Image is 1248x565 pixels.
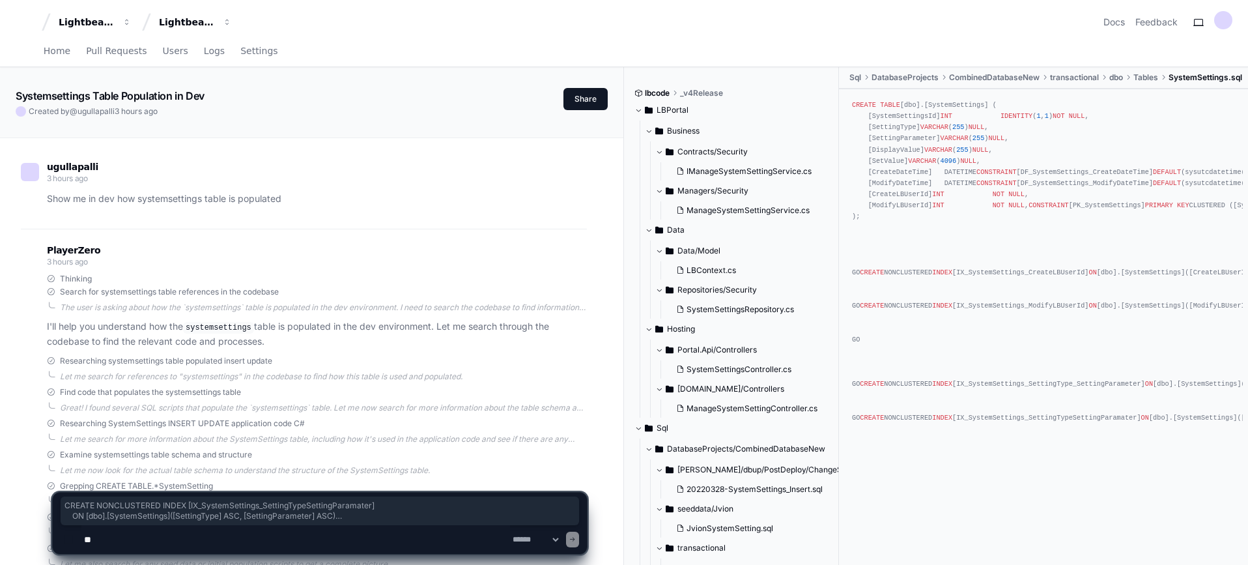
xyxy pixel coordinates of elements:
[183,322,254,334] code: systemsettings
[1145,380,1153,388] span: ON
[44,47,70,55] span: Home
[666,243,674,259] svg: Directory
[657,105,688,115] span: LBPortal
[60,418,305,429] span: Researching SystemSettings INSERT UPDATE application code C#
[969,123,985,131] span: NULL
[666,282,674,298] svg: Directory
[60,403,587,413] div: Great! I found several SQL scripts that populate the `systemsettings` table. Let me now search fo...
[972,134,984,142] span: 255
[687,205,810,216] span: ManageSystemSettingService.cs
[687,265,736,276] span: LBContext.cs
[920,123,948,131] span: VARCHAR
[680,88,723,98] span: _v4Release
[44,36,70,66] a: Home
[645,88,670,98] span: lbcode
[645,121,829,141] button: Business
[655,379,829,399] button: [DOMAIN_NAME]/Controllers
[960,157,976,165] span: NULL
[1133,72,1158,83] span: Tables
[671,201,821,220] button: ManageSystemSettingService.cs
[240,47,277,55] span: Settings
[677,345,757,355] span: Portal.Api/Controllers
[1153,168,1181,176] span: DEFAULT
[655,441,663,457] svg: Directory
[47,173,88,183] span: 3 hours ago
[16,89,205,102] app-text-character-animate: Systemsettings Table Population in Dev
[1000,112,1032,120] span: IDENTITY
[677,246,720,256] span: Data/Model
[60,274,92,284] span: Thinking
[687,364,791,375] span: SystemSettingsController.cs
[1008,201,1025,209] span: NULL
[60,387,241,398] span: Find code that populates the systemsettings table
[645,439,840,459] button: DatabaseProjects/CombinedDatabaseNew
[645,102,653,118] svg: Directory
[666,183,674,199] svg: Directory
[655,240,829,261] button: Data/Model
[115,106,158,116] span: 3 hours ago
[1028,201,1069,209] span: CONSTRAINT
[645,420,653,436] svg: Directory
[941,157,957,165] span: 4096
[634,100,829,121] button: LBPortal
[852,100,1235,424] div: [dbo].[SystemSettings] ( [SystemSettingsId] ( , ) , [SettingType] ( ) , [SettingParameter] ( ) , ...
[687,166,812,177] span: IManageSystemSettingService.cs
[634,418,829,439] button: Sql
[932,190,944,198] span: INT
[1089,268,1097,276] span: ON
[993,190,1004,198] span: NOT
[988,134,1004,142] span: NULL
[687,304,794,315] span: SystemSettingsRepository.cs
[666,462,674,478] svg: Directory
[1045,112,1049,120] span: 1
[154,10,237,34] button: Lightbeam Health Solutions
[655,123,663,139] svg: Directory
[655,321,663,337] svg: Directory
[1053,112,1064,120] span: NOT
[163,47,188,55] span: Users
[671,399,821,418] button: ManageSystemSettingController.cs
[860,268,884,276] span: CREATE
[86,36,147,66] a: Pull Requests
[47,192,587,207] p: Show me in dev how systemsettings table is populated
[666,144,674,160] svg: Directory
[645,220,829,240] button: Data
[657,423,668,433] span: Sql
[860,414,884,422] span: CREATE
[860,380,884,388] span: CREATE
[1036,112,1040,120] span: 1
[655,181,829,201] button: Managers/Security
[1069,112,1085,120] span: NULL
[655,459,850,480] button: [PERSON_NAME]/dbup/PostDeploy/ChangeScripts
[60,356,272,366] span: Researching systemsettings table populated insert update
[677,384,784,394] span: [DOMAIN_NAME]/Controllers
[163,36,188,66] a: Users
[60,465,587,476] div: Let me now look for the actual table schema to understand the structure of the SystemSettings table.
[1145,201,1189,209] span: PRIMARY KEY
[677,465,850,475] span: [PERSON_NAME]/dbup/PostDeploy/ChangeScripts
[655,141,829,162] button: Contracts/Security
[1169,72,1242,83] span: SystemSettings.sql
[655,340,829,360] button: Portal.Api/Controllers
[1153,179,1181,187] span: DEFAULT
[666,342,674,358] svg: Directory
[671,360,821,379] button: SystemSettingsController.cs
[60,450,252,460] span: Examine systemsettings table schema and structure
[1008,190,1025,198] span: NULL
[204,36,225,66] a: Logs
[70,106,78,116] span: @
[671,162,821,181] button: IManageSystemSettingService.cs
[1135,16,1178,29] button: Feedback
[47,162,98,172] span: ugullapalli
[78,106,115,116] span: ugullapalli
[976,168,1017,176] span: CONSTRAINT
[908,157,936,165] span: VARCHAR
[667,126,700,136] span: Business
[852,101,876,109] span: CREATE
[60,434,587,444] div: Let me search for more information about the SystemSettings table, including how it's used in the...
[59,16,115,29] div: Lightbeam Health
[86,47,147,55] span: Pull Requests
[932,268,952,276] span: INDEX
[47,246,100,254] span: PlayerZero
[1109,72,1123,83] span: dbo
